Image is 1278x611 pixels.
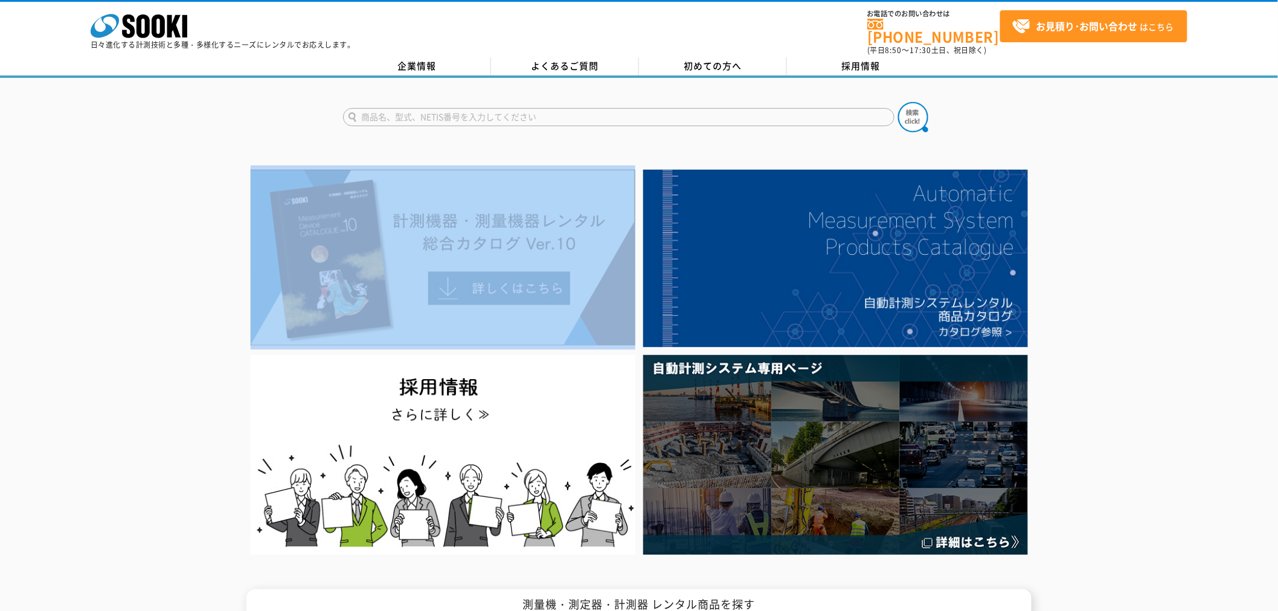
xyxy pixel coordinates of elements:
span: はこちら [1012,18,1174,36]
span: 17:30 [910,45,931,56]
img: Catalog Ver10 [251,170,635,346]
span: 初めての方へ [684,59,742,72]
img: 自動計測システム専用ページ [643,355,1028,555]
a: [PHONE_NUMBER] [867,19,1000,43]
a: よくあるご質問 [491,57,639,75]
strong: お見積り･お問い合わせ [1036,19,1138,33]
span: 8:50 [885,45,902,56]
a: お見積り･お問い合わせはこちら [1000,10,1187,42]
a: 初めての方へ [639,57,787,75]
span: (平日 ～ 土日、祝日除く) [867,45,987,56]
img: SOOKI recruit [251,355,635,555]
span: お電話でのお問い合わせは [867,10,1000,18]
a: 企業情報 [343,57,491,75]
input: 商品名、型式、NETIS番号を入力してください [343,108,894,126]
img: btn_search.png [898,102,928,132]
a: 採用情報 [787,57,935,75]
img: 自動計測システムカタログ [643,170,1028,347]
p: 日々進化する計測技術と多種・多様化するニーズにレンタルでお応えします。 [91,41,355,48]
